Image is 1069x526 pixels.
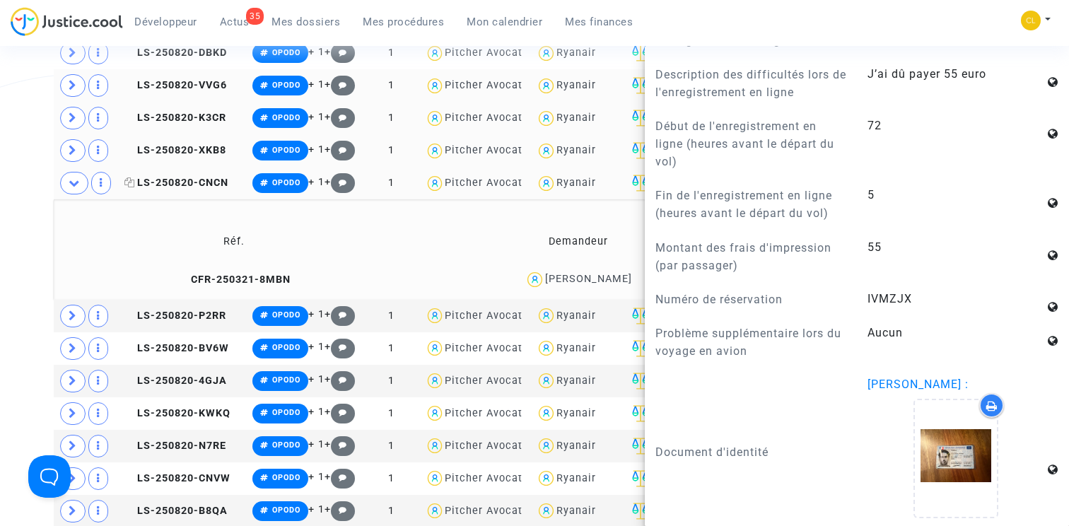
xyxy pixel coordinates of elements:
span: + [325,373,355,385]
span: + 1 [308,341,325,353]
div: Ryanair [556,375,596,387]
div: Pitcher Avocat [445,310,522,322]
img: icon-user.svg [536,43,556,64]
td: 1 [363,69,420,102]
img: icon-user.svg [536,370,556,391]
img: icon-user.svg [425,338,445,358]
span: 5 [868,188,875,201]
span: + [325,144,355,156]
a: Développeur [123,11,209,33]
iframe: Help Scout Beacon - Open [28,455,71,498]
div: Martigues [626,340,763,357]
span: LS-250820-CNCN [124,177,228,189]
span: Actus [220,16,250,28]
span: LS-250820-DBKD [124,47,227,59]
div: Ryanair [556,47,596,59]
div: [PERSON_NAME] [545,273,632,285]
span: + 1 [308,503,325,515]
span: + [325,438,355,450]
img: icon-user.svg [536,436,556,456]
div: Ryanair [556,144,596,156]
p: Fin de l'enregistrement en ligne (heures avant le départ du vol) [655,187,846,222]
td: 1 [363,397,420,430]
img: icon-faciliter-sm.svg [632,503,649,520]
td: 1 [363,37,420,69]
img: icon-faciliter-sm.svg [632,405,649,422]
span: + [325,46,355,58]
div: Pitcher Avocat [445,47,522,59]
img: icon-user.svg [425,108,445,129]
img: icon-user.svg [525,269,545,290]
span: LS-250820-BV6W [124,342,229,354]
span: 72 [868,119,882,132]
div: Martigues [626,142,763,159]
img: icon-user.svg [425,436,445,456]
div: Ryanair [556,177,596,189]
div: Martigues [626,110,763,127]
div: Martigues [626,470,763,487]
img: icon-user.svg [425,305,445,326]
div: Ryanair [556,440,596,452]
img: icon-user.svg [536,468,556,489]
div: Martigues [626,175,763,192]
span: LS-250820-KWKQ [124,407,230,419]
img: icon-user.svg [536,76,556,96]
td: Réf. [59,218,410,264]
div: Pitcher Avocat [445,112,522,124]
span: Mes finances [565,16,633,28]
span: + [325,406,355,418]
span: Mes procédures [363,16,444,28]
span: OPODO [272,178,300,187]
img: icon-user.svg [425,141,445,161]
div: Ryanair [556,342,596,354]
span: + 1 [308,78,325,90]
span: + 1 [308,406,325,418]
a: Mon calendrier [455,11,554,33]
img: icon-faciliter-sm.svg [632,110,649,127]
div: Ryanair [556,310,596,322]
p: Problème supplémentaire lors du voyage en avion [655,325,846,360]
p: Document d'identité [655,443,846,461]
span: OPODO [272,343,300,352]
span: Mes dossiers [271,16,340,28]
span: OPODO [272,408,300,417]
div: Martigues [626,503,763,520]
span: + [325,471,355,483]
td: 1 [363,134,420,167]
span: + 1 [308,308,325,320]
div: Pitcher Avocat [445,407,522,419]
div: Martigues [626,373,763,390]
span: + 1 [308,373,325,385]
img: icon-faciliter-sm.svg [632,308,649,325]
td: 1 [363,365,420,397]
img: icon-user.svg [425,43,445,64]
td: 1 [363,332,420,365]
span: Développeur [134,16,197,28]
a: Mes finances [554,11,644,33]
span: OPODO [272,310,300,320]
span: OPODO [272,440,300,450]
span: + 1 [308,471,325,483]
span: + 1 [308,46,325,58]
span: + [325,78,355,90]
a: 35Actus [209,11,261,33]
img: icon-user.svg [536,403,556,423]
img: icon-faciliter-sm.svg [632,340,649,357]
div: Pitcher Avocat [445,505,522,517]
span: + 1 [308,144,325,156]
span: LS-250820-K3CR [124,112,226,124]
div: Martigues [626,438,763,455]
div: Ryanair [556,79,596,91]
img: icon-faciliter-sm.svg [632,77,649,94]
a: Mes dossiers [260,11,351,33]
img: icon-user.svg [425,468,445,489]
img: f0b917ab549025eb3af43f3c4438ad5d [1021,11,1041,30]
div: Pitcher Avocat [445,440,522,452]
img: icon-faciliter-sm.svg [632,142,649,159]
span: LS-250820-P2RR [124,310,226,322]
span: OPODO [272,505,300,515]
div: Pitcher Avocat [445,472,522,484]
span: LS-250820-CNVW [124,472,230,484]
span: OPODO [272,113,300,122]
div: Martigues [626,308,763,325]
